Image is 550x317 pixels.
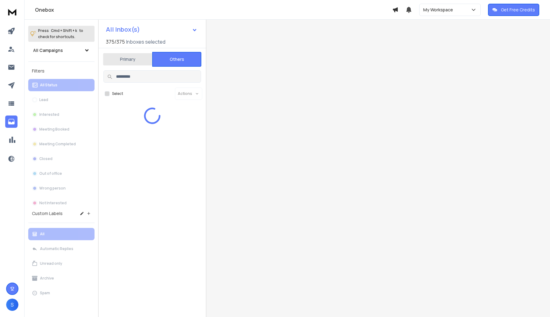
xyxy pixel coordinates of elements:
[28,67,95,75] h3: Filters
[106,26,140,33] h1: All Inbox(s)
[488,4,539,16] button: Get Free Credits
[126,38,165,45] h3: Inboxes selected
[32,210,63,217] h3: Custom Labels
[423,7,455,13] p: My Workspace
[50,27,78,34] span: Cmd + Shift + k
[38,28,83,40] p: Press to check for shortcuts.
[152,52,201,67] button: Others
[501,7,535,13] p: Get Free Credits
[6,299,18,311] button: S
[35,6,392,14] h1: Onebox
[33,47,63,53] h1: All Campaigns
[112,91,123,96] label: Select
[103,53,152,66] button: Primary
[28,44,95,57] button: All Campaigns
[106,38,125,45] span: 375 / 375
[6,6,18,18] img: logo
[101,23,202,36] button: All Inbox(s)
